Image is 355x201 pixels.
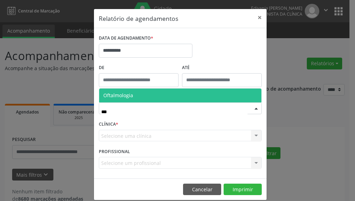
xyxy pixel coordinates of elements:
label: ATÉ [182,62,262,73]
label: PROFISSIONAL [99,146,130,157]
button: Close [253,9,267,26]
label: DATA DE AGENDAMENTO [99,33,153,44]
h5: Relatório de agendamentos [99,14,178,23]
button: Imprimir [224,184,262,195]
label: De [99,62,179,73]
label: CLÍNICA [99,119,118,130]
button: Cancelar [183,184,221,195]
span: Oftalmologia [103,92,133,99]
